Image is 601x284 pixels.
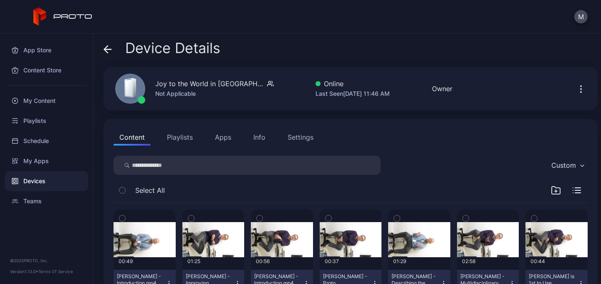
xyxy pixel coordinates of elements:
[5,171,88,191] a: Devices
[547,156,588,175] button: Custom
[253,132,265,142] div: Info
[209,129,237,146] button: Apps
[114,129,151,146] button: Content
[551,161,576,169] div: Custom
[282,129,319,146] button: Settings
[316,79,390,89] div: Online
[574,10,588,23] button: M
[432,84,452,94] div: Owner
[247,129,271,146] button: Info
[161,129,199,146] button: Playlists
[316,89,390,99] div: Last Seen [DATE] 11:46 AM
[125,40,220,56] span: Device Details
[155,89,274,99] div: Not Applicable
[135,185,165,195] span: Select All
[288,132,313,142] div: Settings
[10,269,38,274] span: Version 1.13.0 •
[5,131,88,151] a: Schedule
[5,111,88,131] a: Playlists
[5,91,88,111] a: My Content
[5,40,88,60] a: App Store
[5,60,88,80] a: Content Store
[38,269,73,274] a: Terms Of Service
[5,151,88,171] a: My Apps
[10,257,83,264] div: © 2025 PROTO, Inc.
[155,79,264,89] div: Joy to the World in [GEOGRAPHIC_DATA]
[5,191,88,211] a: Teams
